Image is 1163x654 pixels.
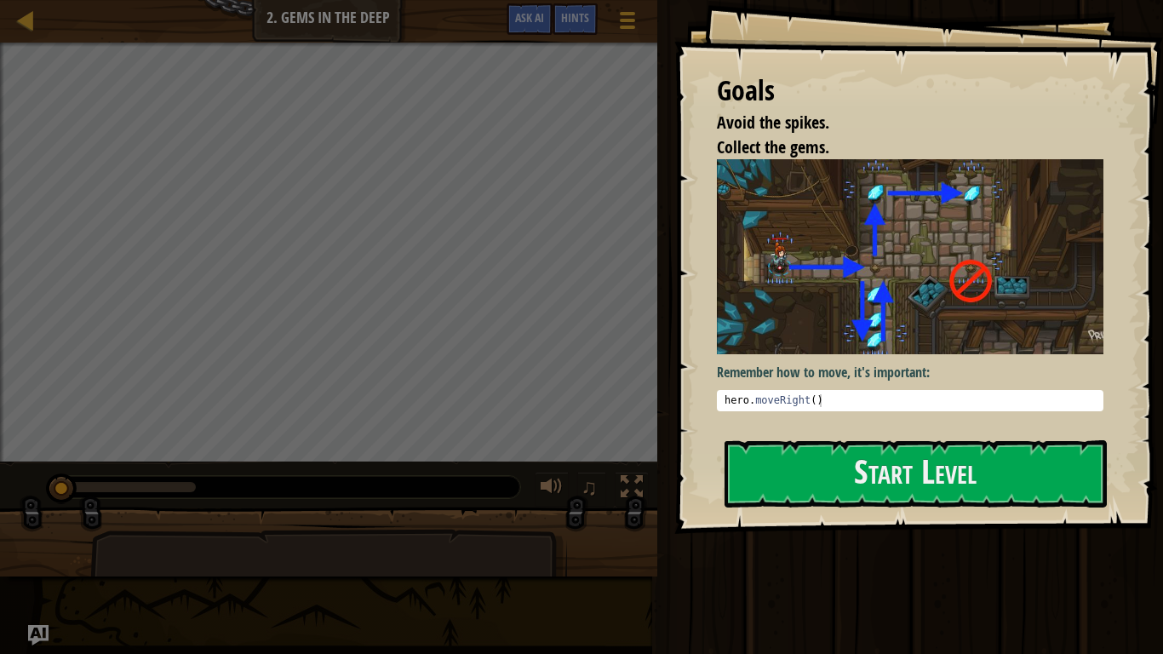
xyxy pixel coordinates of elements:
[696,135,1099,160] li: Collect the gems.
[717,363,1103,382] p: Remember how to move, it's important:
[577,472,606,507] button: ♫
[507,3,553,35] button: Ask AI
[581,474,598,500] span: ♫
[535,472,569,507] button: Adjust volume
[717,111,829,134] span: Avoid the spikes.
[717,159,1103,353] img: Gems in the deep
[717,72,1103,111] div: Goals
[28,625,49,645] button: Ask AI
[725,440,1107,508] button: Start Level
[515,9,544,26] span: Ask AI
[561,9,589,26] span: Hints
[696,111,1099,135] li: Avoid the spikes.
[615,472,649,507] button: Toggle fullscreen
[717,135,829,158] span: Collect the gems.
[606,3,649,43] button: Show game menu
